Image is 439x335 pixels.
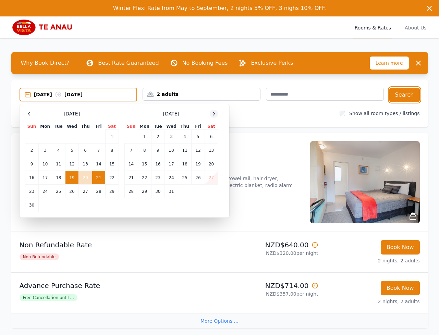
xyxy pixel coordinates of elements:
td: 9 [25,157,38,171]
div: More Options ... [11,313,428,328]
span: Why Book Direct? [15,56,75,70]
td: 12 [65,157,78,171]
td: 1 [138,130,151,144]
td: 3 [164,130,178,144]
span: [DATE] [163,110,179,117]
td: 30 [25,198,38,212]
td: 17 [164,157,178,171]
span: About Us [403,16,428,38]
td: 31 [164,185,178,198]
td: 29 [138,185,151,198]
button: Book Now [381,240,420,255]
td: 7 [124,144,138,157]
p: NZD$714.00 [222,281,318,290]
td: 29 [105,185,119,198]
td: 8 [105,144,119,157]
label: Show all room types / listings [349,111,419,116]
td: 17 [38,171,52,185]
td: 22 [105,171,119,185]
th: Sun [25,123,38,130]
td: 14 [92,157,105,171]
span: Learn more [370,57,409,70]
p: NZD$640.00 [222,240,318,250]
td: 28 [124,185,138,198]
td: 10 [38,157,52,171]
td: 28 [92,185,105,198]
th: Sat [205,123,218,130]
td: 11 [52,157,65,171]
span: Winter Flexi Rate from May to September, 2 nights 5% OFF, 3 nighs 10% OFF. [113,5,326,11]
td: 8 [138,144,151,157]
td: 15 [138,157,151,171]
td: 4 [178,130,192,144]
td: 19 [65,171,78,185]
td: 4 [52,144,65,157]
p: NZD$320.00 per night [222,250,318,257]
th: Thu [178,123,192,130]
td: 21 [124,171,138,185]
td: 1 [105,130,119,144]
td: 23 [25,185,38,198]
th: Wed [164,123,178,130]
td: 3 [38,144,52,157]
td: 27 [79,185,92,198]
td: 22 [138,171,151,185]
td: 11 [178,144,192,157]
div: 2 adults [143,91,260,98]
td: 10 [164,144,178,157]
td: 30 [151,185,164,198]
td: 18 [52,171,65,185]
span: Free Cancellation until ... [20,294,77,301]
th: Mon [38,123,52,130]
button: Search [389,88,420,102]
td: 20 [79,171,92,185]
p: 2 nights, 2 adults [324,298,420,305]
td: 16 [25,171,38,185]
td: 27 [205,171,218,185]
div: [DATE] [DATE] [34,91,137,98]
td: 26 [65,185,78,198]
th: Fri [92,123,105,130]
td: 6 [205,130,218,144]
p: Non Refundable Rate [20,240,217,250]
th: Thu [79,123,92,130]
td: 20 [205,157,218,171]
td: 12 [192,144,205,157]
span: [DATE] [64,110,80,117]
td: 16 [151,157,164,171]
p: NZD$357.00 per night [222,290,318,297]
img: Bella Vista Te Anau [11,19,77,36]
th: Tue [151,123,164,130]
p: 2 nights, 2 adults [324,257,420,264]
td: 2 [25,144,38,157]
a: Rooms & Rates [353,16,392,38]
td: 6 [79,144,92,157]
td: 25 [52,185,65,198]
td: 23 [151,171,164,185]
td: 15 [105,157,119,171]
td: 25 [178,171,192,185]
td: 13 [79,157,92,171]
th: Wed [65,123,78,130]
th: Tue [52,123,65,130]
td: 5 [192,130,205,144]
td: 21 [92,171,105,185]
th: Sun [124,123,138,130]
p: Exclusive Perks [251,59,293,67]
td: 13 [205,144,218,157]
span: Non Refundable [20,253,59,260]
p: Advance Purchase Rate [20,281,217,290]
td: 9 [151,144,164,157]
th: Sat [105,123,119,130]
td: 5 [65,144,78,157]
th: Mon [138,123,151,130]
td: 7 [92,144,105,157]
p: Best Rate Guaranteed [98,59,159,67]
td: 19 [192,157,205,171]
td: 2 [151,130,164,144]
th: Fri [192,123,205,130]
td: 14 [124,157,138,171]
button: Book Now [381,281,420,295]
td: 18 [178,157,192,171]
